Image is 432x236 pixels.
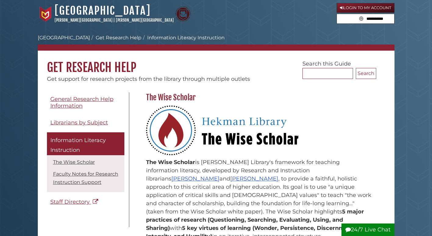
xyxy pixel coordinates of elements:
span: Get support for research projects from the library through multiple outlets [47,76,250,82]
li: Information Literacy Instruction [141,34,225,41]
span: Librarians by Subject [50,119,108,126]
a: Get Research Help [96,35,141,41]
a: [PERSON_NAME] [230,175,278,182]
button: Search [356,68,376,79]
a: General Research Help Information [47,92,124,113]
img: Calvin University [38,6,53,22]
div: Guide Pages [47,92,124,212]
a: [GEOGRAPHIC_DATA] [55,4,151,17]
span: Information Literacy Instruction [50,137,106,153]
a: Librarians by Subject [47,116,124,130]
a: Faculty Notes for Research Instruction Support [53,171,118,185]
img: Calvin Theological Seminary [175,6,191,22]
a: The Wise Scholar [53,159,95,165]
a: Login to My Account [337,3,395,13]
form: Search library guides, policies, and FAQs. [337,14,395,24]
span: General Research Help Information [50,96,113,109]
a: Staff Directory [47,195,124,209]
a: [GEOGRAPHIC_DATA] [38,35,90,41]
h2: The Wise Scholar [143,93,376,102]
a: [PERSON_NAME][GEOGRAPHIC_DATA] [116,18,174,23]
nav: breadcrumb [38,34,395,51]
h1: Get Research Help [38,51,395,75]
button: Search [357,14,365,22]
span: | [113,18,115,23]
a: [PERSON_NAME] [171,175,220,182]
a: Information Literacy Instruction [47,132,124,155]
strong: The Wise Scholar [146,159,195,166]
button: 24/7 Live Chat [341,223,395,236]
strong: 5 major practices of research (Questioning, Searching, Evaluating, Using, and Sharing) [146,208,364,231]
span: Staff Directory [50,198,90,205]
a: [PERSON_NAME][GEOGRAPHIC_DATA] [55,18,112,23]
